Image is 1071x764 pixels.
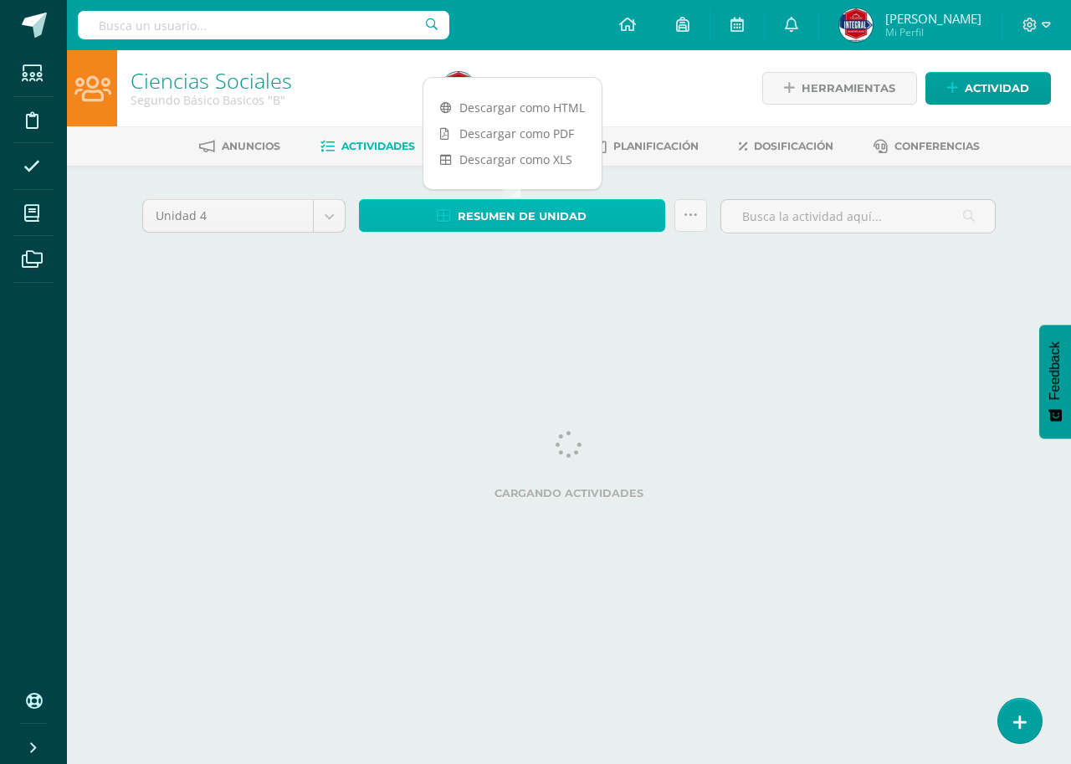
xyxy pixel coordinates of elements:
[423,95,602,120] a: Descargar como HTML
[839,8,873,42] img: 9479b67508c872087c746233754dda3e.png
[762,72,917,105] a: Herramientas
[965,73,1029,104] span: Actividad
[359,199,665,232] a: Resumen de unidad
[320,133,415,160] a: Actividades
[596,133,699,160] a: Planificación
[78,11,449,39] input: Busca un usuario...
[131,92,422,108] div: Segundo Básico Basicos 'B'
[802,73,895,104] span: Herramientas
[1048,341,1063,400] span: Feedback
[131,69,422,92] h1: Ciencias Sociales
[222,140,280,152] span: Anuncios
[458,201,587,232] span: Resumen de unidad
[199,133,280,160] a: Anuncios
[142,487,996,500] label: Cargando actividades
[885,25,981,39] span: Mi Perfil
[721,200,995,233] input: Busca la actividad aquí...
[613,140,699,152] span: Planificación
[156,200,300,232] span: Unidad 4
[1039,325,1071,438] button: Feedback - Mostrar encuesta
[442,72,475,105] img: 9479b67508c872087c746233754dda3e.png
[341,140,415,152] span: Actividades
[925,72,1051,105] a: Actividad
[874,133,980,160] a: Conferencias
[423,120,602,146] a: Descargar como PDF
[143,200,345,232] a: Unidad 4
[423,146,602,172] a: Descargar como XLS
[885,10,981,27] span: [PERSON_NAME]
[894,140,980,152] span: Conferencias
[754,140,833,152] span: Dosificación
[131,66,292,95] a: Ciencias Sociales
[739,133,833,160] a: Dosificación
